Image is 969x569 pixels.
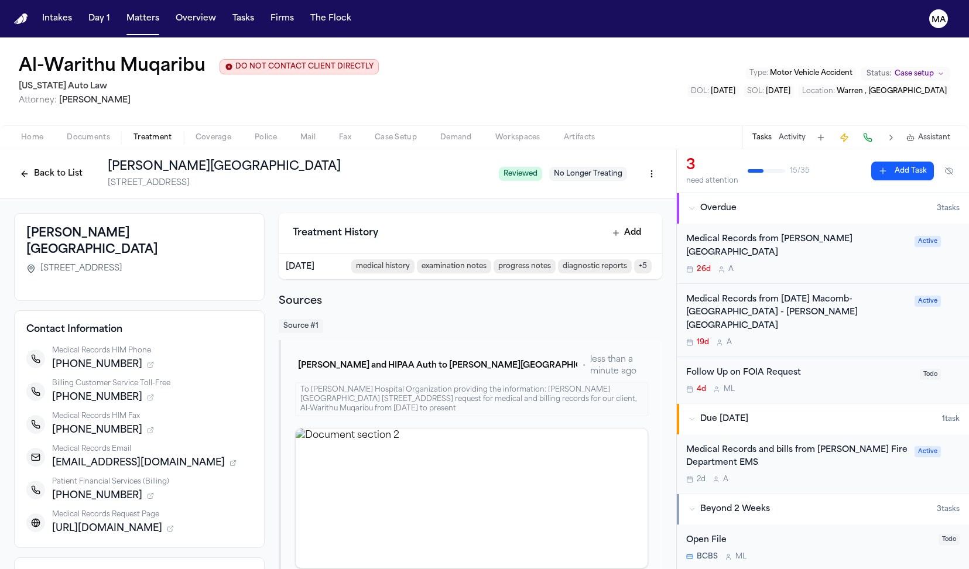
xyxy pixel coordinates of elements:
[691,88,709,95] span: DOL :
[687,85,739,97] button: Edit DOL: 2025-06-05
[686,176,738,186] div: need attention
[558,259,632,273] span: diagnostic reports
[19,56,206,77] h1: Al-Warithu Muqaribu
[339,133,351,142] span: Fax
[300,133,316,142] span: Mail
[677,494,969,525] button: Beyond 2 Weeks3tasks
[711,88,735,95] span: [DATE]
[171,8,221,29] button: Overview
[770,70,852,77] span: Motor Vehicle Accident
[677,404,969,434] button: Due [DATE]1task
[52,358,142,372] span: [PHONE_NUMBER]
[686,444,908,471] div: Medical Records and bills from [PERSON_NAME] Fire Department EMS
[228,8,259,29] button: Tasks
[939,162,960,180] button: Hide completed tasks (⌘⇧H)
[108,177,190,189] span: [STREET_ADDRESS]
[746,67,856,79] button: Edit Type: Motor Vehicle Accident
[295,355,578,376] button: A. Muqaribu - MR [PERSON_NAME] and HIPAA Auth to [PERSON_NAME][GEOGRAPHIC_DATA] - [DATE]
[799,85,950,97] button: Edit Location: Warren , MI
[686,233,908,260] div: Medical Records from [PERSON_NAME][GEOGRAPHIC_DATA]
[37,8,77,29] button: Intakes
[295,428,648,568] div: View document section 2
[14,13,28,25] a: Home
[296,429,648,568] img: Document section 2
[52,522,162,536] span: [URL][DOMAIN_NAME]
[634,259,652,273] span: + 5
[918,133,950,142] span: Assistant
[700,203,737,214] span: Overdue
[766,88,790,95] span: [DATE]
[937,505,960,514] span: 3 task s
[26,323,252,337] h4: Contact Information
[920,369,941,380] span: Todo
[293,226,378,240] h3: Treatment History
[735,552,747,561] span: M L
[724,385,735,394] span: M L
[52,390,142,405] span: [PHONE_NUMBER]
[417,259,491,273] span: examination notes
[122,8,164,29] button: Matters
[52,412,252,421] div: Medical Records HIM Fax
[867,69,891,78] span: Status:
[549,167,627,181] span: No Longer Treating
[677,193,969,224] button: Overdue3tasks
[52,477,252,486] div: Patient Financial Services (Billing)
[861,67,950,81] button: Change status from Case setup
[590,354,648,378] span: less than a minute ago
[837,88,947,95] span: Warren , [GEOGRAPHIC_DATA]
[40,263,122,275] span: [STREET_ADDRESS]
[19,96,57,105] span: Attorney:
[14,164,88,183] button: Back to List
[723,475,728,484] span: A
[686,293,908,333] div: Medical Records from [DATE] Macomb-[GEOGRAPHIC_DATA] - [PERSON_NAME][GEOGRAPHIC_DATA]
[583,360,585,372] span: •
[939,534,960,545] span: Todo
[686,534,932,547] div: Open File
[686,366,913,380] div: Follow Up on FOIA Request
[220,59,379,74] button: Edit client contact restriction
[747,88,764,95] span: SOL :
[167,525,174,532] button: 1 source
[266,8,299,29] button: Firms
[697,552,718,561] span: BCBS
[895,69,934,78] span: Case setup
[700,503,770,515] span: Beyond 2 Weeks
[52,456,225,470] span: [EMAIL_ADDRESS][DOMAIN_NAME]
[744,85,794,97] button: Edit SOL: 2027-06-05
[700,413,748,425] span: Due [DATE]
[686,156,738,175] div: 3
[255,133,277,142] span: Police
[813,129,829,146] button: Add Task
[677,357,969,403] div: Open task: Follow Up on FOIA Request
[915,236,941,247] span: Active
[495,133,540,142] span: Workspaces
[306,8,356,29] a: The Flock
[52,423,142,437] span: [PHONE_NUMBER]
[915,446,941,457] span: Active
[235,62,374,71] span: DO NOT CONTACT CLIENT DIRECTLY
[52,489,142,503] span: [PHONE_NUMBER]
[67,133,110,142] span: Documents
[279,253,662,279] div: View encounter from Jun 4, 2025
[697,265,711,274] span: 26d
[440,133,472,142] span: Demand
[295,382,648,416] div: To [PERSON_NAME] Hospital Organization providing the information: [PERSON_NAME][GEOGRAPHIC_DATA] ...
[84,8,115,29] button: Day 1
[942,414,960,424] span: 1 task
[52,510,252,519] div: Medical Records Request Page
[499,167,542,181] span: Reviewed
[871,162,934,180] button: Add Task
[727,338,732,347] span: A
[790,166,810,176] span: 15 / 35
[230,460,237,467] button: 1 source
[19,56,206,77] button: Edit matter name
[677,224,969,284] div: Open task: Medical Records from Henry Ford Hospital
[147,427,154,434] button: 1 source
[915,296,941,307] span: Active
[52,346,252,355] div: Medical Records HIM Phone
[147,394,154,401] button: 1 source
[697,338,709,347] span: 19d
